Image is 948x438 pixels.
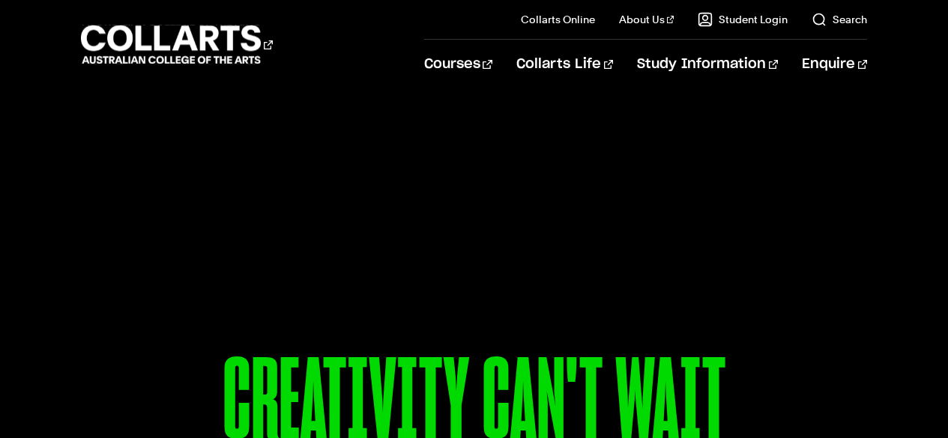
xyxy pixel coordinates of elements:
[698,12,788,27] a: Student Login
[424,40,492,89] a: Courses
[637,40,778,89] a: Study Information
[802,40,867,89] a: Enquire
[516,40,613,89] a: Collarts Life
[521,12,595,27] a: Collarts Online
[812,12,867,27] a: Search
[619,12,674,27] a: About Us
[81,23,273,66] div: Go to homepage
